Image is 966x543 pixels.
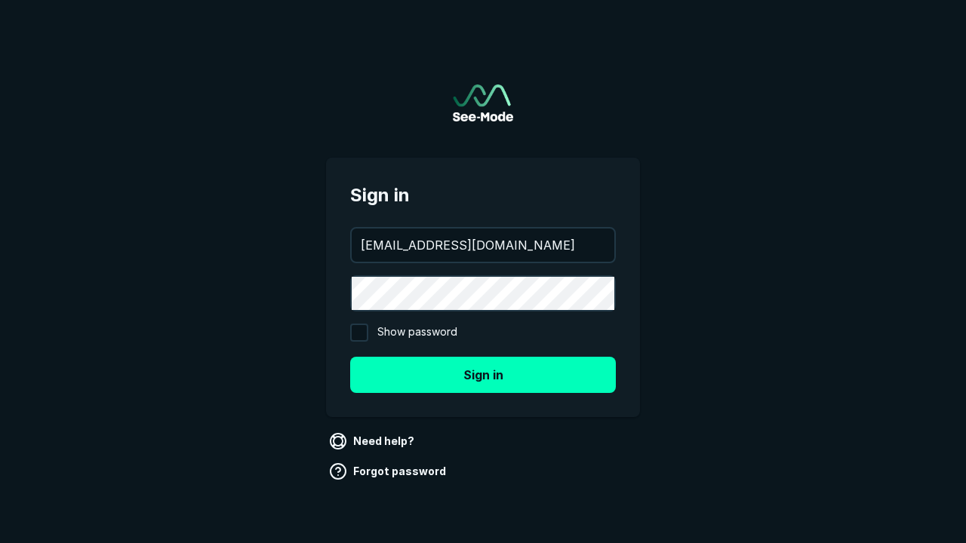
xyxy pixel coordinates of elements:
[453,84,513,121] a: Go to sign in
[326,459,452,483] a: Forgot password
[350,182,616,209] span: Sign in
[377,324,457,342] span: Show password
[326,429,420,453] a: Need help?
[352,229,614,262] input: your@email.com
[350,357,616,393] button: Sign in
[453,84,513,121] img: See-Mode Logo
